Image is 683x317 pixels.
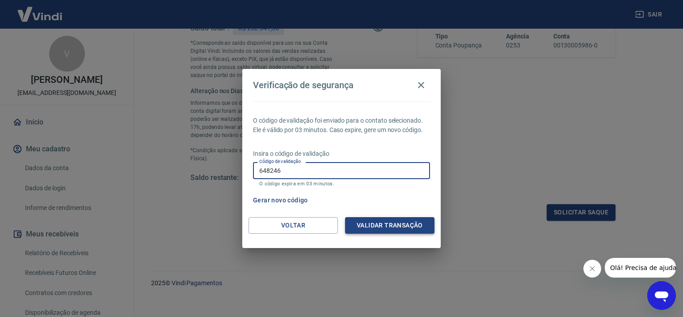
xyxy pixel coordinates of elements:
[253,80,354,90] h4: Verificação de segurança
[249,217,338,234] button: Voltar
[345,217,434,234] button: Validar transação
[253,116,430,135] p: O código de validação foi enviado para o contato selecionado. Ele é válido por 03 minutos. Caso e...
[647,281,676,310] iframe: Botão para abrir a janela de mensagens
[583,260,601,278] iframe: Fechar mensagem
[605,258,676,278] iframe: Mensagem da empresa
[259,158,301,165] label: Código de validação
[249,192,312,209] button: Gerar novo código
[253,149,430,158] p: Insira o código de validação
[5,6,75,13] span: Olá! Precisa de ajuda?
[259,181,424,187] p: O código expira em 03 minutos.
